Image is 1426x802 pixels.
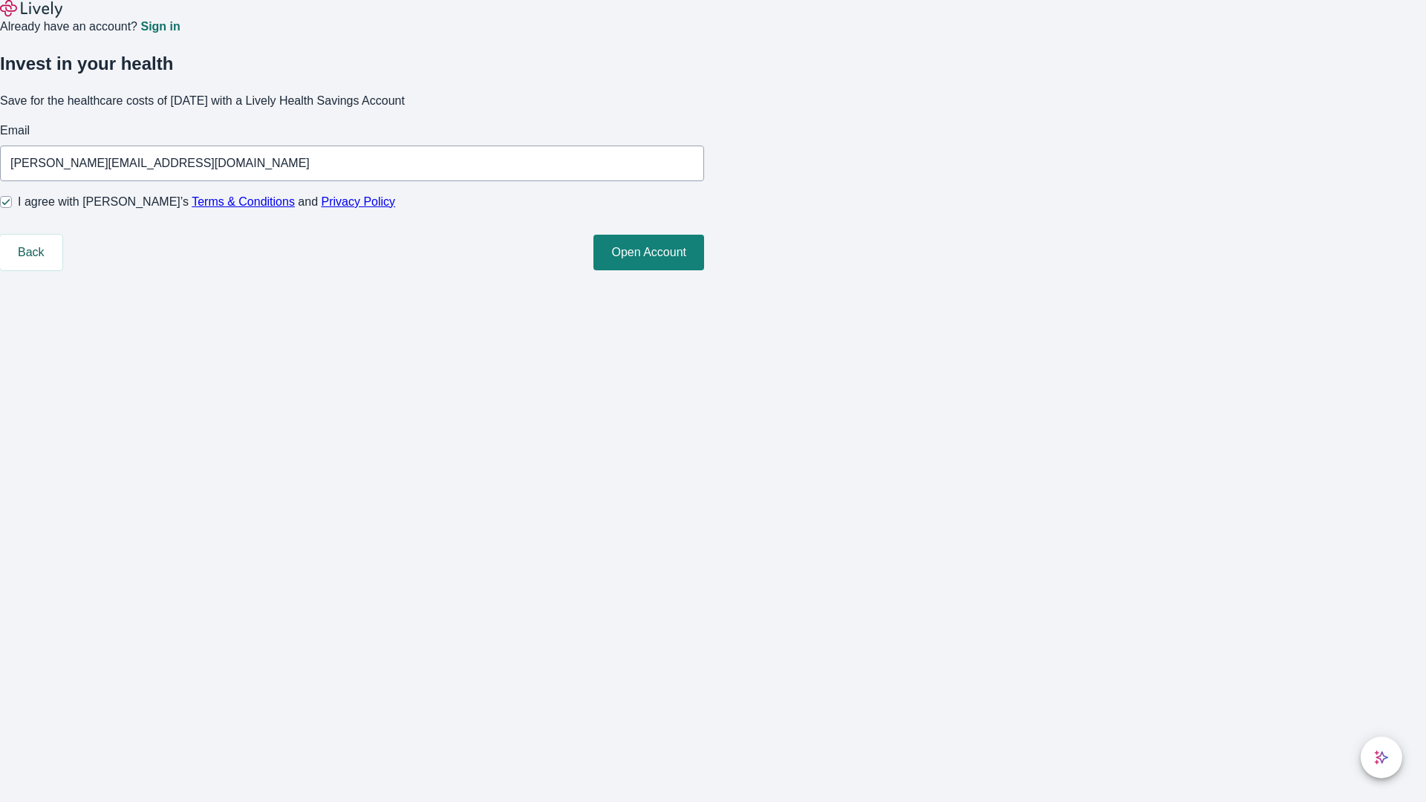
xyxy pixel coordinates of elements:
span: I agree with [PERSON_NAME]’s and [18,193,395,211]
a: Terms & Conditions [192,195,295,208]
a: Sign in [140,21,180,33]
svg: Lively AI Assistant [1374,750,1389,765]
button: chat [1361,737,1402,778]
a: Privacy Policy [322,195,396,208]
button: Open Account [593,235,704,270]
